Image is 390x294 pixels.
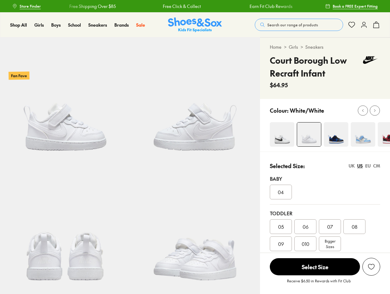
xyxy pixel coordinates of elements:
[270,44,281,50] a: Home
[270,54,360,80] h4: Court Borough Low Recraft Infant
[255,19,343,31] button: Search our range of products
[88,22,107,28] a: Sneakers
[290,106,324,115] p: White/White
[278,223,284,230] span: 05
[249,3,292,9] a: Earn Fit Club Rewards
[34,22,44,28] a: Girls
[327,223,333,230] span: 07
[270,258,360,276] button: Select Size
[270,122,294,147] img: 4-454357_1
[168,17,222,32] img: SNS_Logo_Responsive.svg
[325,1,378,12] a: Book a FREE Expert Fitting
[136,22,145,28] a: Sale
[362,258,380,276] button: Add to Wishlist
[10,22,27,28] a: Shop All
[324,122,348,147] img: 4-501990_1
[360,54,380,66] img: Vendor logo
[349,163,355,169] div: UK
[270,106,289,115] p: Colour:
[270,162,305,170] p: Selected Size:
[351,122,375,147] img: 4-537485_1
[267,22,318,28] span: Search our range of products
[270,44,380,50] div: > >
[130,37,260,167] img: 5-454364_1
[325,238,335,249] span: Bigger Sizes
[51,22,61,28] a: Boys
[69,3,116,9] a: Free Shipping Over $85
[270,258,360,275] span: Select Size
[270,209,380,217] div: Toddler
[68,22,81,28] a: School
[20,3,41,9] span: Store Finder
[297,123,321,146] img: 4-454363_1
[287,278,351,289] p: Receive $6.50 in Rewards with Fit Club
[278,240,284,247] span: 09
[162,3,201,9] a: Free Click & Collect
[365,163,371,169] div: EU
[12,1,41,12] a: Store Finder
[303,223,308,230] span: 06
[289,44,298,50] a: Girls
[270,81,288,89] span: $64.95
[114,22,129,28] a: Brands
[305,44,323,50] a: Sneakers
[357,163,363,169] div: US
[9,71,29,80] p: Fan Fave
[168,17,222,32] a: Shoes & Sox
[352,223,357,230] span: 08
[278,188,284,196] span: 04
[270,175,380,182] div: Baby
[302,240,309,247] span: 010
[333,3,378,9] span: Book a FREE Expert Fitting
[373,163,380,169] div: CM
